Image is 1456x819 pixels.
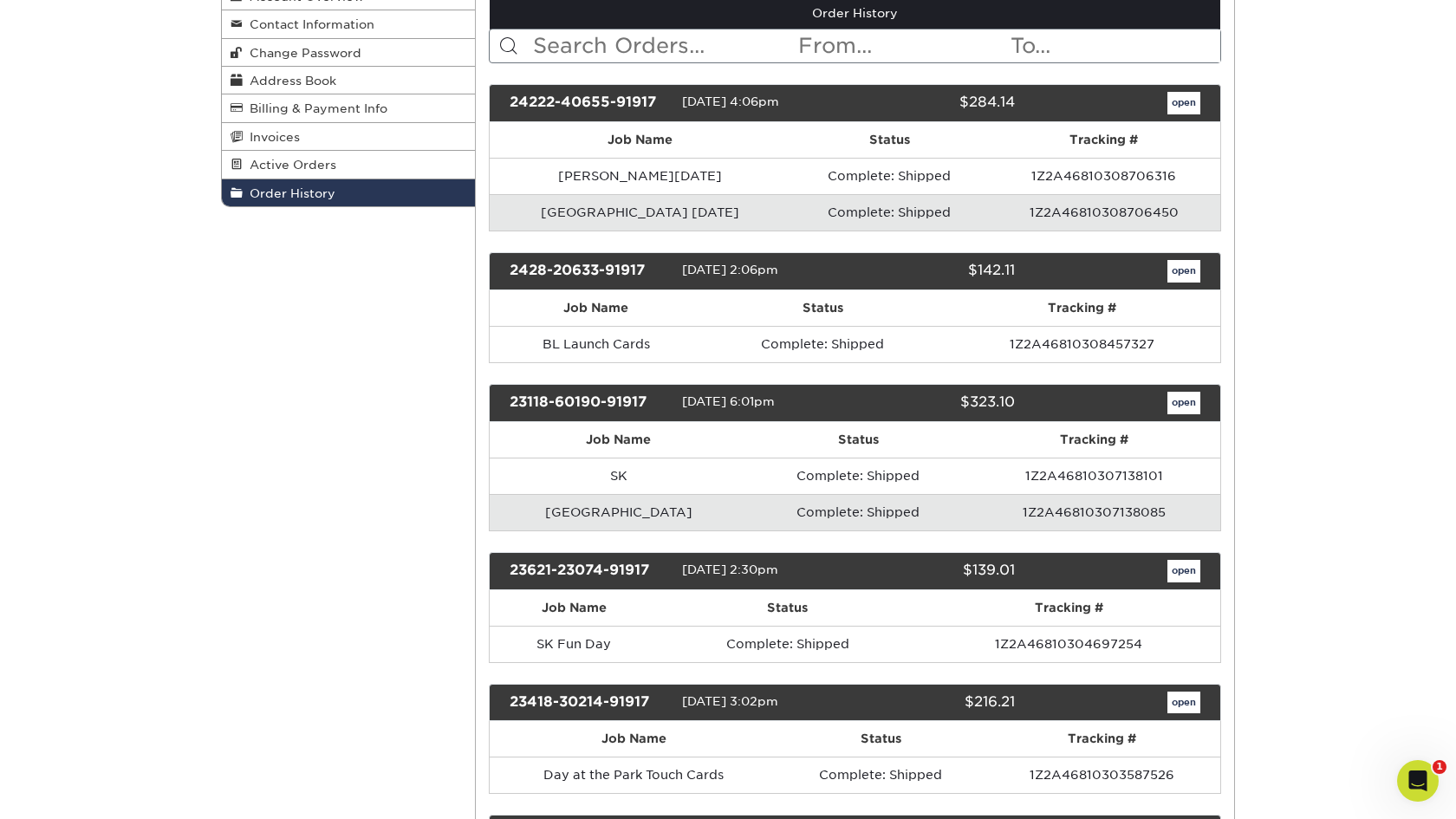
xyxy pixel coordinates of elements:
td: 1Z2A46810307138101 [968,458,1220,494]
div: 24222-40655-91917 [497,92,682,114]
a: Active Orders [222,151,475,179]
a: Change Password [222,39,475,67]
a: Contact Information [222,10,475,38]
th: Job Name [490,590,659,626]
div: 2428-20633-91917 [497,260,682,283]
span: Active Orders [243,158,336,172]
div: 23118-60190-91917 [497,392,682,414]
iframe: Intercom live chat [1397,760,1439,802]
th: Tracking # [984,721,1220,757]
input: To... [1009,29,1220,62]
th: Tracking # [943,290,1220,326]
th: Status [791,122,988,158]
td: [PERSON_NAME][DATE] [490,158,791,194]
a: open [1167,260,1200,283]
div: $216.21 [842,692,1027,714]
span: Billing & Payment Info [243,101,387,115]
td: BL Launch Cards [490,326,703,362]
th: Job Name [490,721,778,757]
span: [DATE] 2:06pm [682,263,778,276]
td: 1Z2A46810304697254 [917,626,1220,662]
span: Order History [243,186,335,200]
td: SK [490,458,748,494]
th: Status [703,290,943,326]
th: Tracking # [968,422,1220,458]
a: Invoices [222,123,475,151]
div: $142.11 [842,260,1027,283]
td: Complete: Shipped [791,194,988,231]
td: SK Fun Day [490,626,659,662]
a: open [1167,692,1200,714]
span: Contact Information [243,17,374,31]
span: 1 [1433,760,1446,774]
span: [DATE] 4:06pm [682,94,779,108]
td: 1Z2A46810303587526 [984,757,1220,793]
span: Invoices [243,130,300,144]
span: [DATE] 6:01pm [682,394,775,408]
th: Status [659,590,917,626]
td: [GEOGRAPHIC_DATA] [DATE] [490,194,791,231]
a: open [1167,392,1200,414]
iframe: Google Customer Reviews [4,766,147,813]
span: Change Password [243,46,361,60]
td: 1Z2A46810307138085 [968,494,1220,530]
div: $323.10 [842,392,1027,414]
td: 1Z2A46810308706316 [987,158,1220,194]
td: 1Z2A46810308706450 [987,194,1220,231]
td: Complete: Shipped [703,326,943,362]
a: open [1167,92,1200,114]
div: 23621-23074-91917 [497,560,682,582]
th: Status [748,422,968,458]
th: Tracking # [987,122,1220,158]
a: Address Book [222,67,475,94]
td: 1Z2A46810308457327 [943,326,1220,362]
td: Day at the Park Touch Cards [490,757,778,793]
td: Complete: Shipped [791,158,988,194]
th: Tracking # [917,590,1220,626]
span: [DATE] 2:30pm [682,562,778,576]
th: Job Name [490,422,748,458]
a: open [1167,560,1200,582]
div: $139.01 [842,560,1027,582]
span: Address Book [243,74,336,88]
td: [GEOGRAPHIC_DATA] [490,494,748,530]
div: $284.14 [842,92,1027,114]
a: Billing & Payment Info [222,94,475,122]
a: Order History [222,179,475,206]
input: Search Orders... [531,29,797,62]
td: Complete: Shipped [748,458,968,494]
th: Job Name [490,290,703,326]
td: Complete: Shipped [748,494,968,530]
th: Job Name [490,122,791,158]
div: 23418-30214-91917 [497,692,682,714]
td: Complete: Shipped [659,626,917,662]
span: [DATE] 3:02pm [682,694,778,708]
input: From... [796,29,1008,62]
td: Complete: Shipped [778,757,984,793]
th: Status [778,721,984,757]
